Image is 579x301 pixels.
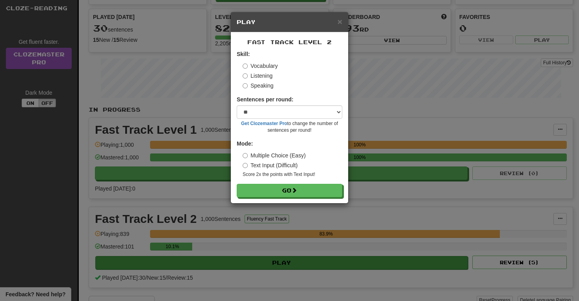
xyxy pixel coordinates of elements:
[243,72,273,80] label: Listening
[243,82,273,90] label: Speaking
[243,62,278,70] label: Vocabulary
[237,51,250,57] strong: Skill:
[241,121,287,126] a: Get Clozemaster Pro
[243,151,306,159] label: Multiple Choice (Easy)
[243,153,248,158] input: Multiple Choice (Easy)
[237,140,253,147] strong: Mode:
[247,39,332,45] span: Fast Track Level 2
[243,73,248,79] input: Listening
[338,17,342,26] button: Close
[237,18,342,26] h5: Play
[243,161,298,169] label: Text Input (Difficult)
[237,120,342,134] small: to change the number of sentences per round!
[243,171,342,178] small: Score 2x the points with Text Input !
[237,95,293,103] label: Sentences per round:
[243,163,248,168] input: Text Input (Difficult)
[237,184,342,197] button: Go
[243,83,248,88] input: Speaking
[243,64,248,69] input: Vocabulary
[338,17,342,26] span: ×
